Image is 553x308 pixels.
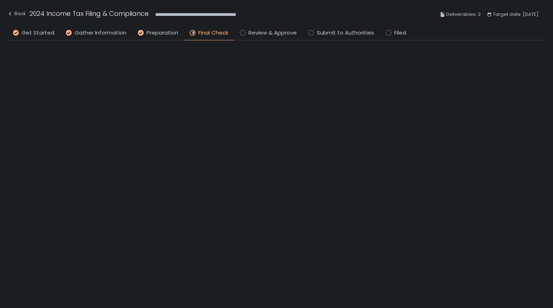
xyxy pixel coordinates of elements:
[7,9,26,21] button: Back
[30,9,149,18] h1: 2024 Income Tax Filing & Compliance
[394,29,406,37] span: Filed
[317,29,374,37] span: Submit to Authorities
[198,29,228,37] span: Final Check
[493,10,539,19] span: Target date: [DATE]
[446,10,481,19] span: Deliverables: 2
[75,29,126,37] span: Gather Information
[147,29,178,37] span: Preparation
[248,29,297,37] span: Review & Approve
[7,9,26,18] div: Back
[22,29,54,37] span: Get Started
